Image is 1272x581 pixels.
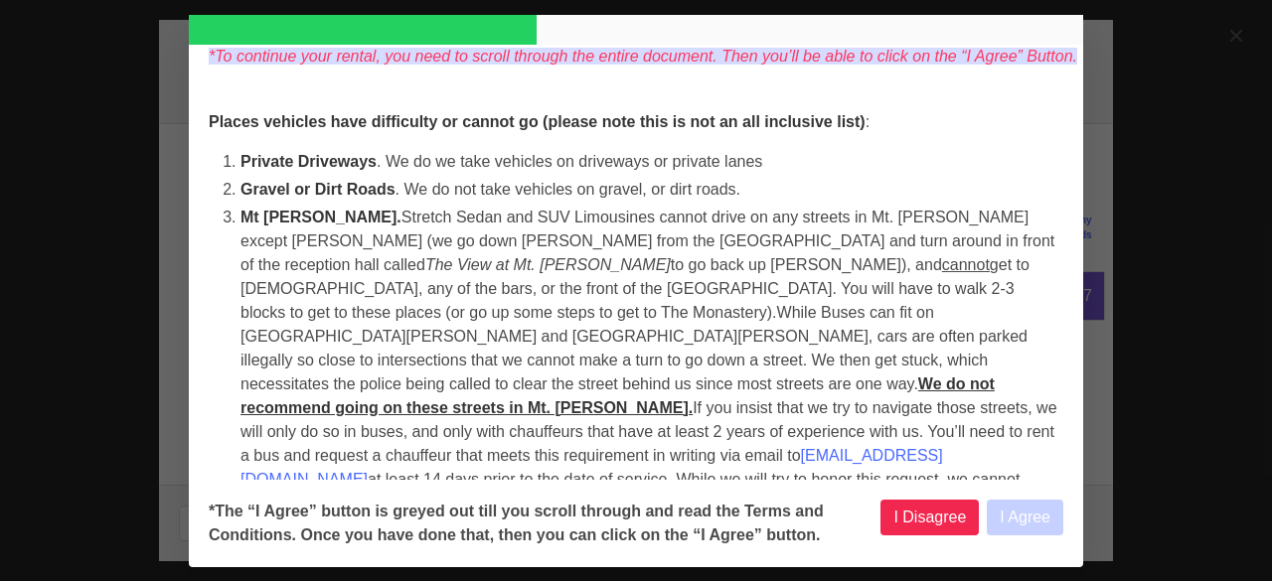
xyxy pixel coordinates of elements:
[209,110,1063,134] p: :
[240,178,1063,202] li: . We do not take vehicles on gravel, or dirt roads.
[209,500,880,547] b: *The “I Agree” button is greyed out till you scroll through and read the Terms and Conditions. On...
[240,153,377,170] strong: Private Driveways
[240,209,401,225] strong: Mt [PERSON_NAME].
[942,256,990,273] u: cannot
[880,500,979,535] button: I Disagree
[240,181,396,198] strong: Gravel or Dirt Roads
[987,500,1063,535] button: I Agree
[240,447,943,488] a: [EMAIL_ADDRESS][DOMAIN_NAME]
[240,150,1063,174] li: . We do we take vehicles on driveways or private lanes
[209,48,1077,65] i: *To continue your rental, you need to scroll through the entire document. Then you’ll be able to ...
[240,206,1063,563] li: Stretch Sedan and SUV Limousines cannot drive on any streets in Mt. [PERSON_NAME] except [PERSON_...
[425,256,671,273] em: The View at Mt. [PERSON_NAME]
[240,375,995,416] u: We do not recommend going on these streets in Mt. [PERSON_NAME].
[209,113,866,130] strong: Places vehicles have difficulty or cannot go (please note this is not an all inclusive list)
